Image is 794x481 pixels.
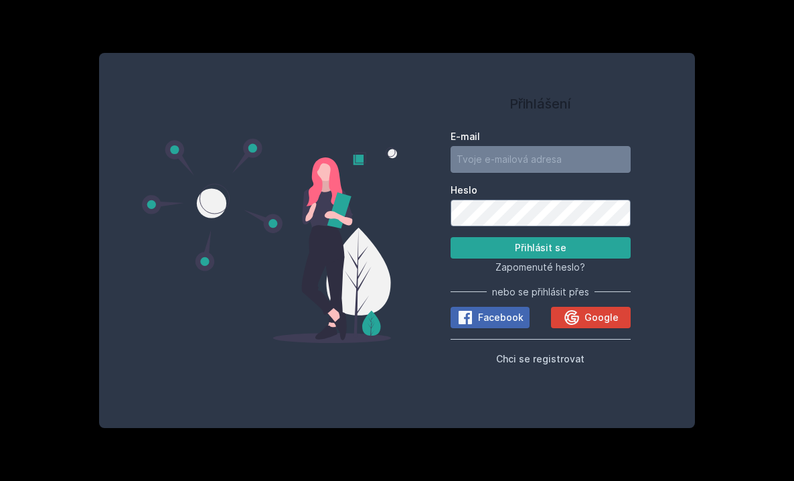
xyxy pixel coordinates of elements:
[551,307,630,328] button: Google
[478,311,524,324] span: Facebook
[451,130,631,143] label: E-mail
[492,285,589,299] span: nebo se přihlásit přes
[584,311,619,324] span: Google
[451,237,631,259] button: Přihlásit se
[451,146,631,173] input: Tvoje e-mailová adresa
[495,261,585,273] span: Zapomenuté heslo?
[451,94,631,114] h1: Přihlášení
[496,350,584,366] button: Chci se registrovat
[451,184,631,197] label: Heslo
[451,307,530,328] button: Facebook
[496,353,584,364] span: Chci se registrovat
